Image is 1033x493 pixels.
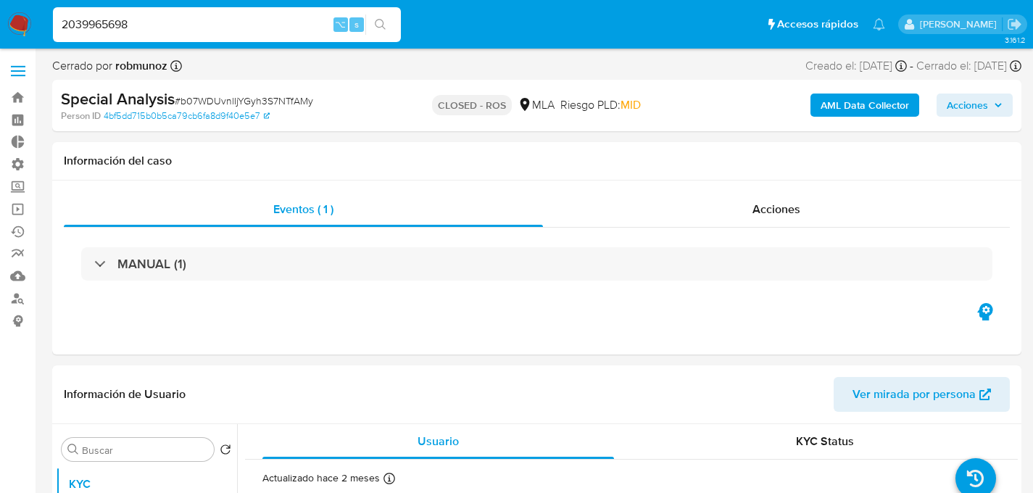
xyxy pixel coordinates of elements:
b: Person ID [61,109,101,123]
span: Riesgo PLD: [560,97,641,113]
div: Cerrado el: [DATE] [916,58,1021,74]
b: Special Analysis [61,87,175,110]
h3: MANUAL (1) [117,256,186,272]
a: Notificaciones [873,18,885,30]
span: ⌥ [335,17,346,31]
span: Cerrado por [52,58,167,74]
a: Salir [1007,17,1022,32]
b: robmunoz [112,57,167,74]
button: search-icon [365,14,395,35]
span: Ver mirada por persona [852,377,976,412]
span: Usuario [418,433,459,449]
span: - [910,58,913,74]
span: s [354,17,359,31]
span: # b07WDUvnlIjYGyh3S7NTfAMy [175,94,313,108]
a: 4bf5dd715b0b5ca79cb6fa8d9f40e5e7 [104,109,270,123]
button: Buscar [67,444,79,455]
div: MLA [518,97,555,113]
span: Eventos ( 1 ) [273,201,333,217]
span: MID [621,96,641,113]
h1: Información del caso [64,154,1010,168]
p: Actualizado hace 2 meses [262,471,380,485]
b: AML Data Collector [821,94,909,117]
span: Accesos rápidos [777,17,858,32]
div: Creado el: [DATE] [805,58,907,74]
button: Acciones [937,94,1013,117]
p: CLOSED - ROS [432,95,512,115]
p: facundo.marin@mercadolibre.com [920,17,1002,31]
button: Volver al orden por defecto [220,444,231,460]
input: Buscar [82,444,208,457]
span: Acciones [752,201,800,217]
span: Acciones [947,94,988,117]
h1: Información de Usuario [64,387,186,402]
button: Ver mirada por persona [834,377,1010,412]
input: Buscar usuario o caso... [53,15,401,34]
button: AML Data Collector [810,94,919,117]
div: MANUAL (1) [81,247,992,281]
span: KYC Status [796,433,854,449]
